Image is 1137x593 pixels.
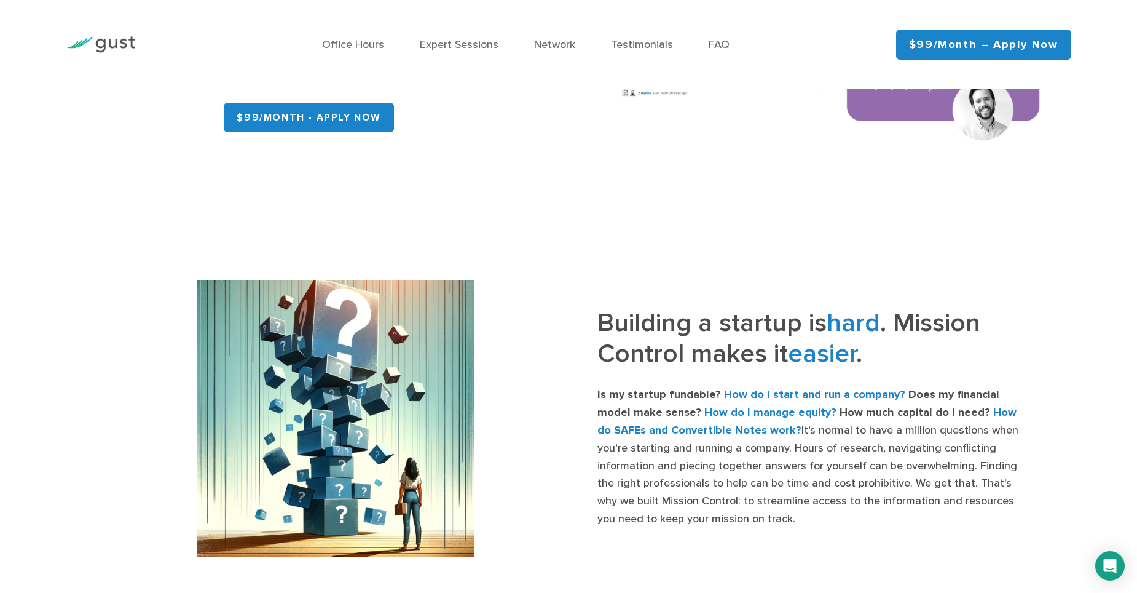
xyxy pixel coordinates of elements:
strong: How do I manage equity? [704,406,836,419]
span: easier [788,338,856,369]
a: Testimonials [611,38,673,51]
a: FAQ [709,38,730,51]
iframe: Chat Widget [932,460,1137,593]
a: Office Hours [322,38,384,51]
strong: How much capital do I need? [840,406,990,419]
img: Startup founder feeling the pressure of a big stack of unknowns [197,280,474,557]
h3: Building a startup is . Mission Control makes it . [597,308,1026,378]
strong: How do I start and run a company? [724,388,905,401]
strong: How do SAFEs and Convertible Notes work? [597,406,1017,437]
strong: Is my startup fundable? [597,388,721,401]
a: $99/month – Apply Now [896,30,1071,60]
p: It’s normal to have a million questions when you’re starting and running a company. Hours of rese... [597,386,1026,528]
a: Expert Sessions [420,38,498,51]
a: Network [534,38,575,51]
span: hard [827,308,880,338]
img: Gust Logo [66,36,135,53]
a: $99/month - APPLY NOW [224,103,394,132]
